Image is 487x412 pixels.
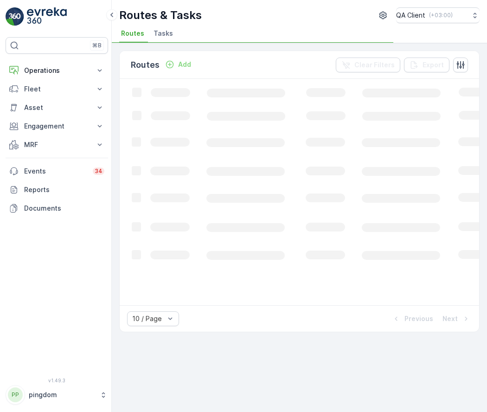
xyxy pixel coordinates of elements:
[29,390,95,399] p: pingdom
[24,204,104,213] p: Documents
[161,59,195,70] button: Add
[6,117,108,135] button: Engagement
[6,80,108,98] button: Fleet
[8,387,23,402] div: PP
[131,58,160,71] p: Routes
[95,167,103,175] p: 34
[423,60,444,70] p: Export
[442,314,458,323] p: Next
[27,7,67,26] img: logo_light-DOdMpM7g.png
[396,7,480,23] button: QA Client(+03:00)
[6,180,108,199] a: Reports
[442,313,472,324] button: Next
[6,162,108,180] a: Events34
[6,61,108,80] button: Operations
[24,103,90,112] p: Asset
[24,185,104,194] p: Reports
[119,8,202,23] p: Routes & Tasks
[24,167,87,176] p: Events
[6,98,108,117] button: Asset
[6,7,24,26] img: logo
[391,313,434,324] button: Previous
[6,199,108,218] a: Documents
[178,60,191,69] p: Add
[6,135,108,154] button: MRF
[154,29,173,38] span: Tasks
[24,84,90,94] p: Fleet
[404,58,449,72] button: Export
[92,42,102,49] p: ⌘B
[121,29,144,38] span: Routes
[404,314,433,323] p: Previous
[396,11,425,20] p: QA Client
[336,58,400,72] button: Clear Filters
[24,140,90,149] p: MRF
[6,385,108,405] button: PPpingdom
[24,122,90,131] p: Engagement
[429,12,453,19] p: ( +03:00 )
[6,378,108,383] span: v 1.49.3
[24,66,90,75] p: Operations
[354,60,395,70] p: Clear Filters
